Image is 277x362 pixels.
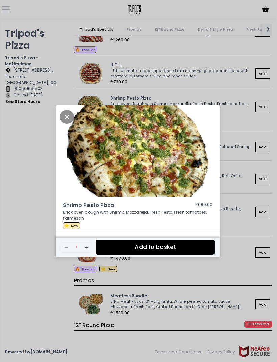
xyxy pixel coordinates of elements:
span: New [71,224,78,228]
img: Shrimp Pesto Pizza [56,105,220,197]
p: Brick oven dough with Shirmp, Mozzarella, Fresh Pesto, Fresh tomatoes, Parmesan [63,209,212,221]
div: ₱680.00 [195,202,212,210]
button: Close [60,113,74,119]
span: ⭐ [64,223,69,228]
span: Shrimp Pesto Pizza [63,202,175,210]
button: Add to basket [96,240,215,255]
